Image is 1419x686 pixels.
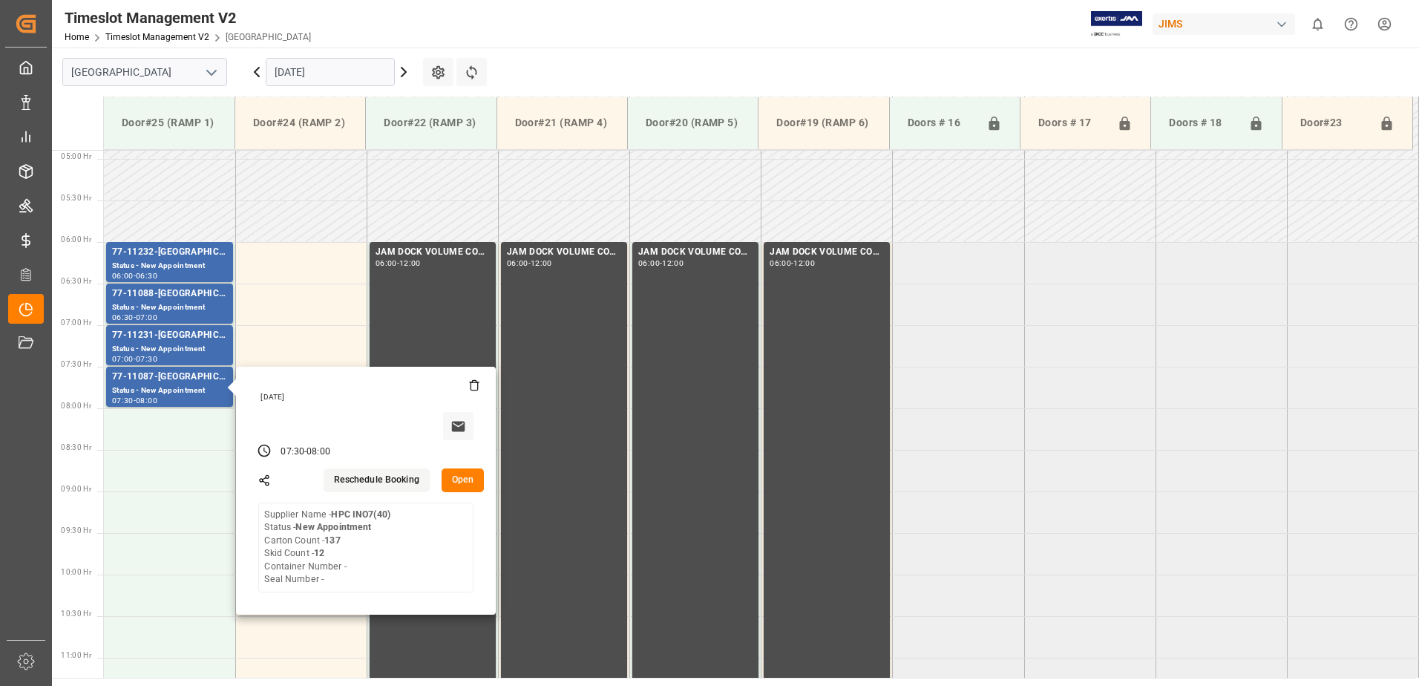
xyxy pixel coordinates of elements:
[1334,7,1368,41] button: Help Center
[791,260,793,267] div: -
[507,260,528,267] div: 06:00
[304,445,307,459] div: -
[638,245,753,260] div: JAM DOCK VOLUME CONTROL
[1294,109,1373,137] div: Door#23
[112,356,134,362] div: 07:00
[112,385,227,397] div: Status - New Appointment
[65,7,311,29] div: Timeslot Management V2
[397,260,399,267] div: -
[134,397,136,404] div: -
[61,568,91,576] span: 10:00 Hr
[531,260,552,267] div: 12:00
[200,61,222,84] button: open menu
[507,245,621,260] div: JAM DOCK VOLUME CONTROL
[61,651,91,659] span: 11:00 Hr
[314,548,324,558] b: 12
[295,522,371,532] b: New Appointment
[640,109,746,137] div: Door#20 (RAMP 5)
[62,58,227,86] input: Type to search/select
[307,445,330,459] div: 08:00
[266,58,395,86] input: DD.MM.YYYY
[902,109,980,137] div: Doors # 16
[1163,109,1242,137] div: Doors # 18
[528,260,531,267] div: -
[1153,10,1301,38] button: JIMS
[331,509,390,520] b: HPC INO7(40)
[112,370,227,385] div: 77-11087-[GEOGRAPHIC_DATA]
[112,301,227,314] div: Status - New Appointment
[112,397,134,404] div: 07:30
[61,318,91,327] span: 07:00 Hr
[660,260,662,267] div: -
[378,109,484,137] div: Door#22 (RAMP 3)
[770,260,791,267] div: 06:00
[136,356,157,362] div: 07:30
[65,32,89,42] a: Home
[112,287,227,301] div: 77-11088-[GEOGRAPHIC_DATA]
[116,109,223,137] div: Door#25 (RAMP 1)
[61,526,91,535] span: 09:30 Hr
[136,397,157,404] div: 08:00
[247,109,353,137] div: Door#24 (RAMP 2)
[61,235,91,244] span: 06:00 Hr
[112,343,227,356] div: Status - New Appointment
[112,260,227,272] div: Status - New Appointment
[662,260,684,267] div: 12:00
[281,445,304,459] div: 07:30
[638,260,660,267] div: 06:00
[442,468,485,492] button: Open
[399,260,421,267] div: 12:00
[112,272,134,279] div: 06:00
[324,468,430,492] button: Reschedule Booking
[509,109,615,137] div: Door#21 (RAMP 4)
[1301,7,1334,41] button: show 0 new notifications
[1153,13,1295,35] div: JIMS
[61,360,91,368] span: 07:30 Hr
[61,443,91,451] span: 08:30 Hr
[61,152,91,160] span: 05:00 Hr
[1091,11,1142,37] img: Exertis%20JAM%20-%20Email%20Logo.jpg_1722504956.jpg
[134,314,136,321] div: -
[61,402,91,410] span: 08:00 Hr
[770,245,884,260] div: JAM DOCK VOLUME CONTROL
[105,32,209,42] a: Timeslot Management V2
[61,277,91,285] span: 06:30 Hr
[112,314,134,321] div: 06:30
[770,109,876,137] div: Door#19 (RAMP 6)
[61,194,91,202] span: 05:30 Hr
[112,328,227,343] div: 77-11231-[GEOGRAPHIC_DATA]
[376,245,490,260] div: JAM DOCK VOLUME CONTROL
[136,314,157,321] div: 07:00
[61,485,91,493] span: 09:00 Hr
[136,272,157,279] div: 06:30
[376,260,397,267] div: 06:00
[255,392,479,402] div: [DATE]
[793,260,815,267] div: 12:00
[324,535,340,546] b: 137
[112,245,227,260] div: 77-11232-[GEOGRAPHIC_DATA]
[264,509,390,587] div: Supplier Name - Status - Carton Count - Skid Count - Container Number - Seal Number -
[61,610,91,618] span: 10:30 Hr
[1032,109,1111,137] div: Doors # 17
[134,356,136,362] div: -
[134,272,136,279] div: -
